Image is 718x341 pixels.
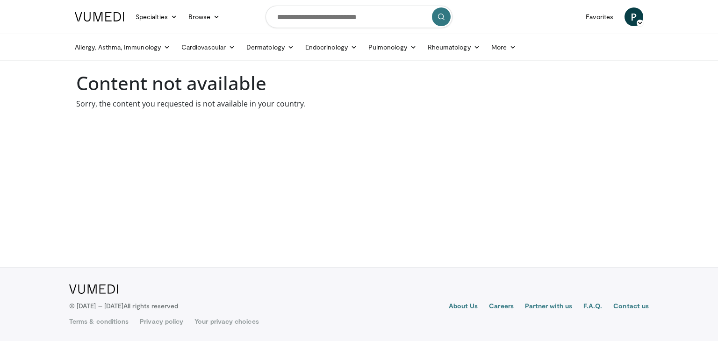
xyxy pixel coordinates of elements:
a: Careers [489,301,514,313]
a: P [625,7,643,26]
a: Specialties [130,7,183,26]
img: VuMedi Logo [69,284,118,294]
a: Cardiovascular [176,38,241,57]
a: Rheumatology [422,38,486,57]
a: Your privacy choices [194,317,258,326]
a: Pulmonology [363,38,422,57]
input: Search topics, interventions [266,6,452,28]
a: Privacy policy [140,317,183,326]
a: Terms & conditions [69,317,129,326]
p: © [DATE] – [DATE] [69,301,179,311]
span: All rights reserved [123,302,178,310]
a: About Us [449,301,478,313]
a: F.A.Q. [583,301,602,313]
a: Allergy, Asthma, Immunology [69,38,176,57]
a: Browse [183,7,226,26]
p: Sorry, the content you requested is not available in your country. [76,98,642,109]
a: Contact us [613,301,649,313]
a: Partner with us [525,301,572,313]
a: Favorites [580,7,619,26]
h1: Content not available [76,72,642,94]
a: Dermatology [241,38,300,57]
a: More [486,38,522,57]
img: VuMedi Logo [75,12,124,21]
a: Endocrinology [300,38,363,57]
